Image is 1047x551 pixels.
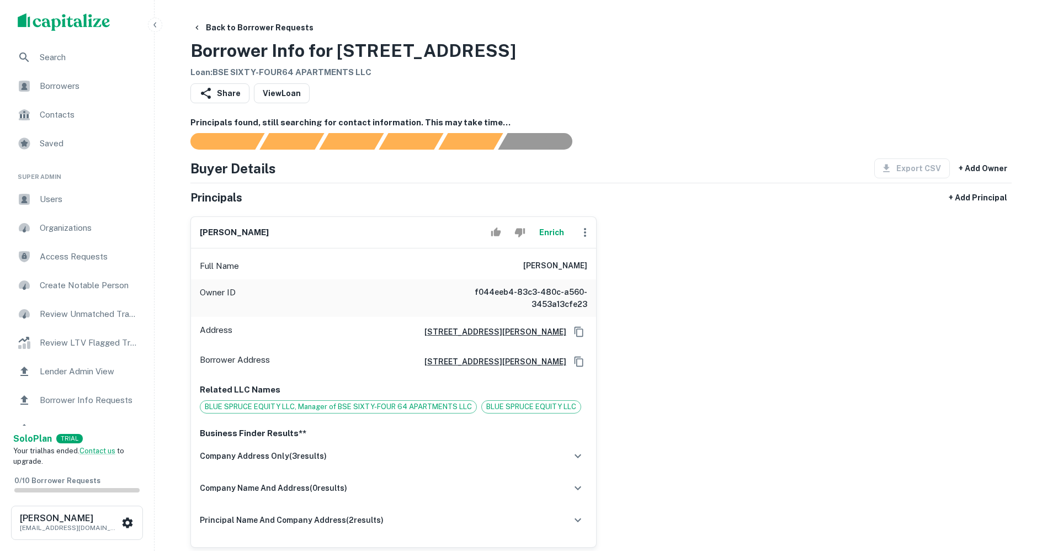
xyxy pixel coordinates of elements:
a: Review LTV Flagged Transactions [9,330,145,356]
button: [PERSON_NAME][EMAIL_ADDRESS][DOMAIN_NAME] [11,506,143,540]
a: Contact us [79,447,115,455]
p: Full Name [200,259,239,273]
button: + Add Owner [954,158,1012,178]
span: Search [40,51,139,64]
span: Borrower Info Requests [40,394,139,407]
span: Borrowers [40,422,139,436]
h6: f044eeb4-83c3-480c-a560-3453a13cfe23 [455,286,587,310]
span: Organizations [40,221,139,235]
button: Accept [486,221,506,243]
h6: Loan : BSE SIXTY-FOUR64 APARTMENTS LLC [190,66,516,79]
h6: Principals found, still searching for contact information. This may take time... [190,116,1012,129]
button: Enrich [534,221,570,243]
p: Address [200,324,232,340]
div: Documents found, AI parsing details... [319,133,384,150]
span: Users [40,193,139,206]
div: Sending borrower request to AI... [177,133,260,150]
strong: Solo Plan [13,433,52,444]
a: Borrower Info Requests [9,387,145,414]
button: Reject [510,221,529,243]
p: Business Finder Results** [200,427,587,440]
div: Principals found, still searching for contact information. This may take time... [438,133,503,150]
a: Search [9,44,145,71]
button: Share [190,83,249,103]
a: ViewLoan [254,83,310,103]
h6: company address only ( 3 results) [200,450,327,462]
img: capitalize-logo.png [18,13,110,31]
span: BLUE SPRUCE EQUITY LLC, Manager of BSE SIXTY-FOUR 64 APARTMENTS LLC [200,401,476,412]
span: Your trial has ended. to upgrade. [13,447,124,466]
a: Access Requests [9,243,145,270]
h3: Borrower Info for [STREET_ADDRESS] [190,38,516,64]
a: Users [9,186,145,213]
span: Contacts [40,108,139,121]
div: AI fulfillment process complete. [498,133,586,150]
h5: Principals [190,189,242,206]
h6: [PERSON_NAME] [523,259,587,273]
h6: principal name and company address ( 2 results) [200,514,384,526]
div: TRIAL [56,434,83,443]
a: Borrowers [9,73,145,99]
iframe: Chat Widget [992,463,1047,516]
span: Lender Admin View [40,365,139,378]
span: BLUE SPRUCE EQUITY LLC [482,401,581,412]
button: + Add Principal [944,188,1012,208]
p: [EMAIL_ADDRESS][DOMAIN_NAME] [20,523,119,533]
h4: Buyer Details [190,158,276,178]
a: SoloPlan [13,432,52,446]
button: Copy Address [571,353,587,370]
a: Saved [9,130,145,157]
span: Saved [40,137,139,150]
p: Related LLC Names [200,383,587,396]
a: [STREET_ADDRESS][PERSON_NAME] [416,356,566,368]
a: Review Unmatched Transactions [9,301,145,327]
a: Lender Admin View [9,358,145,385]
h6: [PERSON_NAME] [20,514,119,523]
button: Back to Borrower Requests [188,18,318,38]
div: Your request is received and processing... [259,133,324,150]
a: Contacts [9,102,145,128]
a: [STREET_ADDRESS][PERSON_NAME] [416,326,566,338]
a: Create Notable Person [9,272,145,299]
span: Review Unmatched Transactions [40,308,139,321]
li: Super Admin [9,159,145,186]
a: Organizations [9,215,145,241]
span: Borrowers [40,80,139,93]
span: Access Requests [40,250,139,263]
h6: [PERSON_NAME] [200,226,269,239]
span: Create Notable Person [40,279,139,292]
p: Owner ID [200,286,236,310]
p: Borrower Address [200,353,270,370]
span: 0 / 10 Borrower Requests [14,476,100,485]
h6: company name and address ( 0 results) [200,482,347,494]
a: Borrowers [9,416,145,442]
span: Review LTV Flagged Transactions [40,336,139,349]
div: Principals found, AI now looking for contact information... [379,133,443,150]
button: Copy Address [571,324,587,340]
